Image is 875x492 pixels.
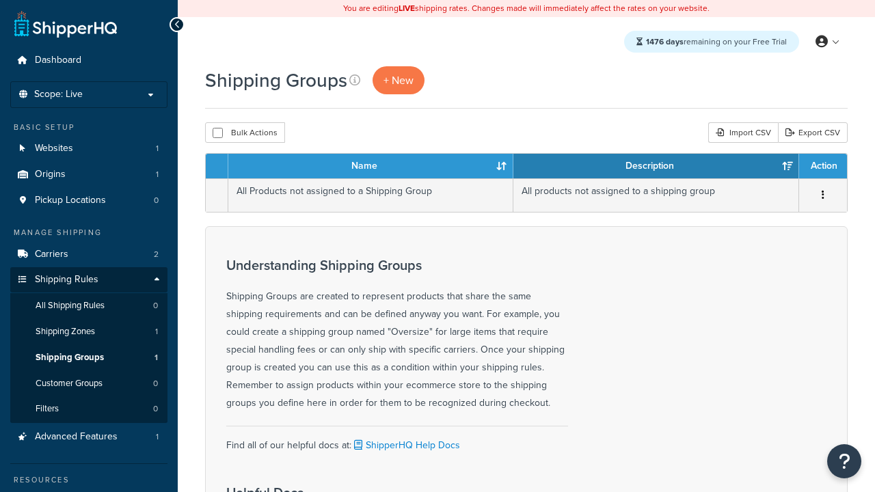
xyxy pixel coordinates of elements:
[799,154,847,178] th: Action
[10,242,167,267] a: Carriers 2
[36,403,59,415] span: Filters
[228,178,513,212] td: All Products not assigned to a Shipping Group
[10,188,167,213] li: Pickup Locations
[228,154,513,178] th: Name: activate to sort column ascending
[34,89,83,100] span: Scope: Live
[513,178,799,212] td: All products not assigned to a shipping group
[154,249,159,260] span: 2
[10,136,167,161] a: Websites 1
[35,195,106,206] span: Pickup Locations
[10,122,167,133] div: Basic Setup
[10,188,167,213] a: Pickup Locations 0
[10,293,167,318] li: All Shipping Rules
[35,143,73,154] span: Websites
[156,143,159,154] span: 1
[35,274,98,286] span: Shipping Rules
[351,438,460,452] a: ShipperHQ Help Docs
[624,31,799,53] div: remaining on your Free Trial
[156,169,159,180] span: 1
[10,424,167,450] li: Advanced Features
[14,10,117,38] a: ShipperHQ Home
[10,136,167,161] li: Websites
[155,326,158,338] span: 1
[35,169,66,180] span: Origins
[10,424,167,450] a: Advanced Features 1
[10,396,167,422] a: Filters 0
[10,162,167,187] a: Origins 1
[373,66,425,94] a: + New
[10,293,167,318] a: All Shipping Rules 0
[10,242,167,267] li: Carriers
[778,122,848,143] a: Export CSV
[10,162,167,187] li: Origins
[10,227,167,238] div: Manage Shipping
[154,352,158,364] span: 1
[154,195,159,206] span: 0
[646,36,684,48] strong: 1476 days
[36,352,104,364] span: Shipping Groups
[10,474,167,486] div: Resources
[10,371,167,396] li: Customer Groups
[10,48,167,73] a: Dashboard
[10,319,167,344] a: Shipping Zones 1
[226,426,568,454] div: Find all of our helpful docs at:
[10,396,167,422] li: Filters
[36,326,95,338] span: Shipping Zones
[36,300,105,312] span: All Shipping Rules
[399,2,415,14] b: LIVE
[153,300,158,312] span: 0
[708,122,778,143] div: Import CSV
[10,371,167,396] a: Customer Groups 0
[36,378,103,389] span: Customer Groups
[10,345,167,370] a: Shipping Groups 1
[35,431,118,443] span: Advanced Features
[226,258,568,412] div: Shipping Groups are created to represent products that share the same shipping requirements and c...
[10,345,167,370] li: Shipping Groups
[35,55,81,66] span: Dashboard
[226,258,568,273] h3: Understanding Shipping Groups
[153,403,158,415] span: 0
[827,444,861,478] button: Open Resource Center
[383,72,414,88] span: + New
[513,154,799,178] th: Description: activate to sort column ascending
[10,267,167,423] li: Shipping Rules
[153,378,158,389] span: 0
[10,267,167,292] a: Shipping Rules
[156,431,159,443] span: 1
[205,67,347,94] h1: Shipping Groups
[205,122,285,143] button: Bulk Actions
[10,319,167,344] li: Shipping Zones
[35,249,68,260] span: Carriers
